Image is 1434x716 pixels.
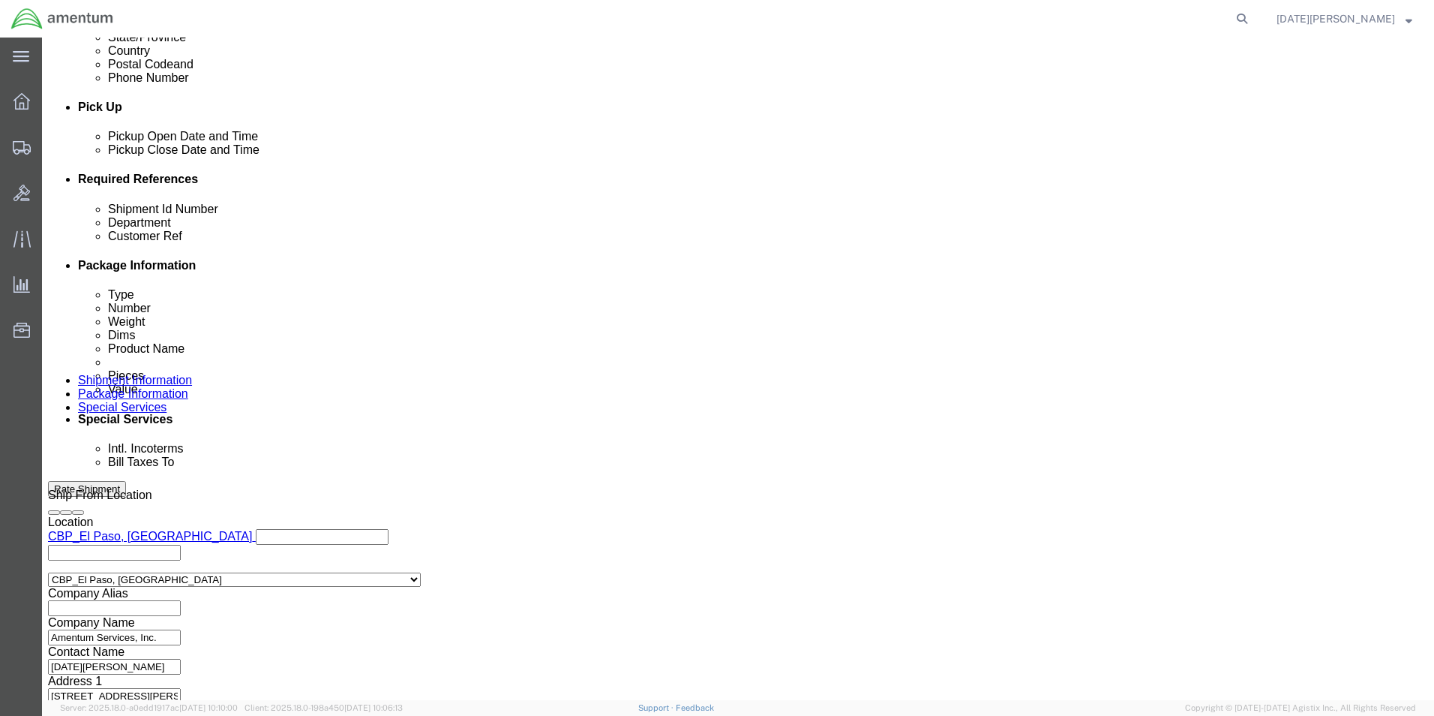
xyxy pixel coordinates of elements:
img: logo [10,8,114,30]
a: Support [638,703,676,712]
a: Feedback [676,703,714,712]
span: [DATE] 10:06:13 [344,703,403,712]
button: [DATE][PERSON_NAME] [1276,10,1413,28]
span: Noel Arrieta [1276,11,1395,27]
span: Client: 2025.18.0-198a450 [244,703,403,712]
span: [DATE] 10:10:00 [179,703,238,712]
span: Copyright © [DATE]-[DATE] Agistix Inc., All Rights Reserved [1185,702,1416,714]
span: Server: 2025.18.0-a0edd1917ac [60,703,238,712]
iframe: FS Legacy Container [42,38,1434,700]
